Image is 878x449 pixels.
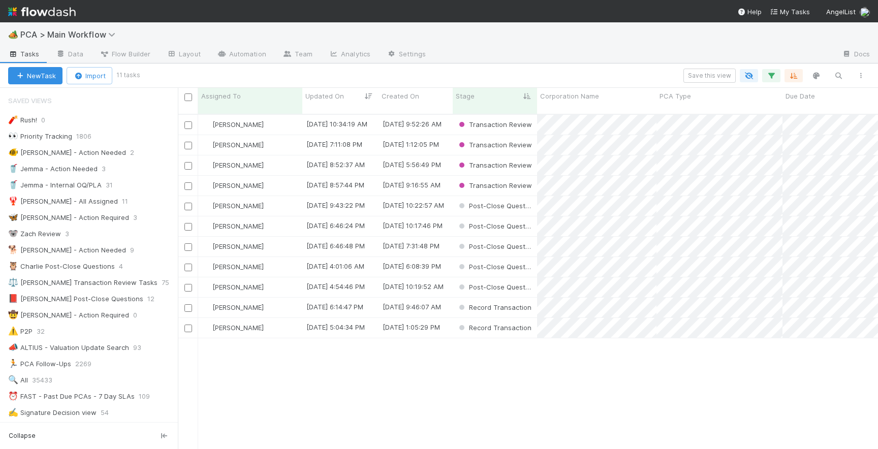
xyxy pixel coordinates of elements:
[20,29,120,40] span: PCA > Main Workflow
[212,283,264,291] span: [PERSON_NAME]
[67,67,112,84] button: Import
[32,374,62,387] span: 35433
[457,283,535,291] span: Post-Close Question
[305,91,344,101] span: Updated On
[8,180,18,189] span: 🥤
[184,121,192,129] input: Toggle Row Selected
[383,302,441,312] div: [DATE] 9:46:07 AM
[202,119,264,130] div: [PERSON_NAME]
[8,163,98,175] div: Jemma - Action Needed
[8,115,18,124] span: 🧨
[457,180,532,190] div: Transaction Review
[147,293,165,305] span: 12
[8,375,18,384] span: 🔍
[8,390,135,403] div: FAST - Past Due PCAs - 7 Day SLAs
[122,195,138,208] span: 11
[203,222,211,230] img: avatar_ba0ef937-97b0-4cb1-a734-c46f876909ef.png
[306,241,365,251] div: [DATE] 6:46:48 PM
[306,261,364,271] div: [DATE] 4:01:06 AM
[306,281,365,292] div: [DATE] 4:54:46 PM
[306,159,365,170] div: [DATE] 8:52:37 AM
[162,276,179,289] span: 75
[8,262,18,270] span: 🦉
[383,139,439,149] div: [DATE] 1:12:05 PM
[184,243,192,251] input: Toggle Row Selected
[76,130,102,143] span: 1806
[321,47,379,63] a: Analytics
[203,242,211,250] img: avatar_ba0ef937-97b0-4cb1-a734-c46f876909ef.png
[8,358,71,370] div: PCA Follow-Ups
[202,302,264,312] div: [PERSON_NAME]
[212,242,264,250] span: [PERSON_NAME]
[8,293,143,305] div: [PERSON_NAME] Post-Close Questions
[202,160,264,170] div: [PERSON_NAME]
[8,49,40,59] span: Tasks
[8,341,129,354] div: ALTIUS - Valuation Update Search
[457,181,532,189] span: Transaction Review
[786,91,815,101] span: Due Date
[8,245,18,254] span: 🐕
[540,91,599,101] span: Corporation Name
[8,148,18,156] span: 🐠
[457,201,532,211] div: Post-Close Question
[683,69,736,83] button: Save this view
[306,220,365,231] div: [DATE] 6:46:24 PM
[48,47,91,63] a: Data
[306,119,367,129] div: [DATE] 10:34:19 AM
[457,241,532,251] div: Post-Close Question
[91,47,159,63] a: Flow Builder
[8,325,33,338] div: P2P
[102,163,116,175] span: 3
[133,211,147,224] span: 3
[106,179,123,191] span: 31
[306,322,365,332] div: [DATE] 5:04:34 PM
[8,359,18,368] span: 🏃
[202,262,264,272] div: [PERSON_NAME]
[133,341,151,354] span: 93
[8,309,129,322] div: [PERSON_NAME] - Action Required
[184,162,192,170] input: Toggle Row Selected
[8,132,18,140] span: 👀
[8,260,115,273] div: Charlie Post-Close Questions
[457,161,532,169] span: Transaction Review
[8,310,18,319] span: 🤠
[274,47,321,63] a: Team
[203,303,211,311] img: avatar_ba0ef937-97b0-4cb1-a734-c46f876909ef.png
[306,180,364,190] div: [DATE] 8:57:44 PM
[184,142,192,149] input: Toggle Row Selected
[8,392,18,400] span: ⏰
[212,222,264,230] span: [PERSON_NAME]
[8,276,158,289] div: [PERSON_NAME] Transaction Review Tasks
[184,182,192,190] input: Toggle Row Selected
[101,406,119,419] span: 54
[382,91,419,101] span: Created On
[184,304,192,312] input: Toggle Row Selected
[9,431,36,440] span: Collapse
[65,228,79,240] span: 3
[770,7,810,17] a: My Tasks
[184,223,192,231] input: Toggle Row Selected
[139,390,160,403] span: 109
[202,241,264,251] div: [PERSON_NAME]
[457,222,535,230] span: Post-Close Question
[457,120,532,129] span: Transaction Review
[202,323,264,333] div: [PERSON_NAME]
[75,358,102,370] span: 2269
[8,244,126,256] div: [PERSON_NAME] - Action Needed
[383,281,444,292] div: [DATE] 10:19:52 AM
[209,47,274,63] a: Automation
[8,3,76,20] img: logo-inverted-e16ddd16eac7371096b0.svg
[203,141,211,149] img: avatar_ba0ef937-97b0-4cb1-a734-c46f876909ef.png
[306,302,363,312] div: [DATE] 6:14:47 PM
[383,261,441,271] div: [DATE] 6:08:39 PM
[383,200,444,210] div: [DATE] 10:22:57 AM
[203,161,211,169] img: avatar_ba0ef937-97b0-4cb1-a734-c46f876909ef.png
[8,197,18,205] span: 🦞
[212,161,264,169] span: [PERSON_NAME]
[8,213,18,221] span: 🦋
[8,30,18,39] span: 🏕️
[203,263,211,271] img: avatar_ba0ef937-97b0-4cb1-a734-c46f876909ef.png
[116,71,140,80] small: 11 tasks
[37,325,55,338] span: 32
[212,141,264,149] span: [PERSON_NAME]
